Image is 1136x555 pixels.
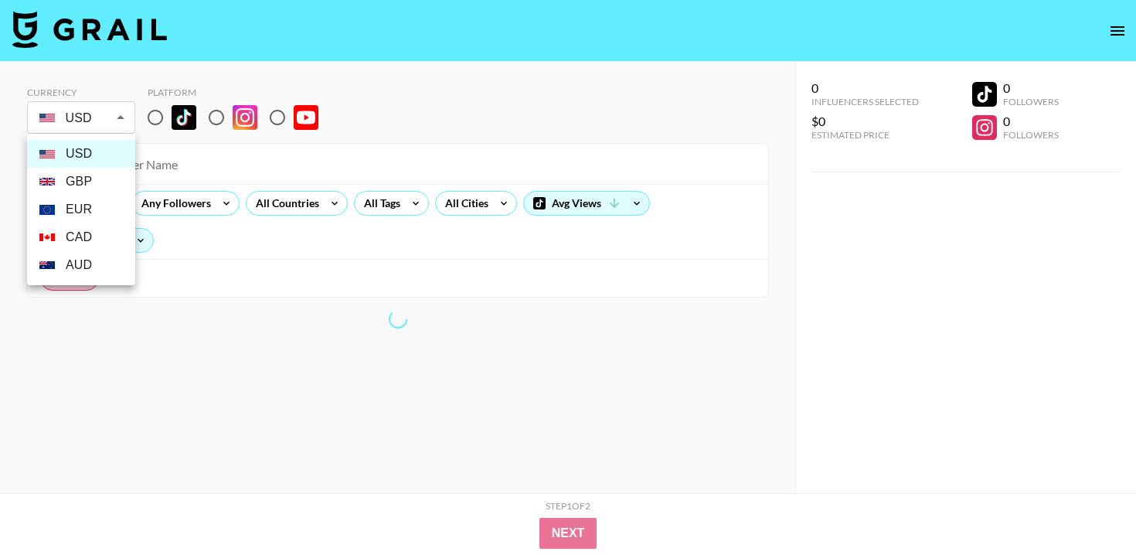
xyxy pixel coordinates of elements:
[27,223,135,251] li: CAD
[1059,478,1117,536] iframe: Drift Widget Chat Controller
[27,251,135,279] li: AUD
[27,168,135,196] li: GBP
[27,196,135,223] li: EUR
[27,140,135,168] li: USD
